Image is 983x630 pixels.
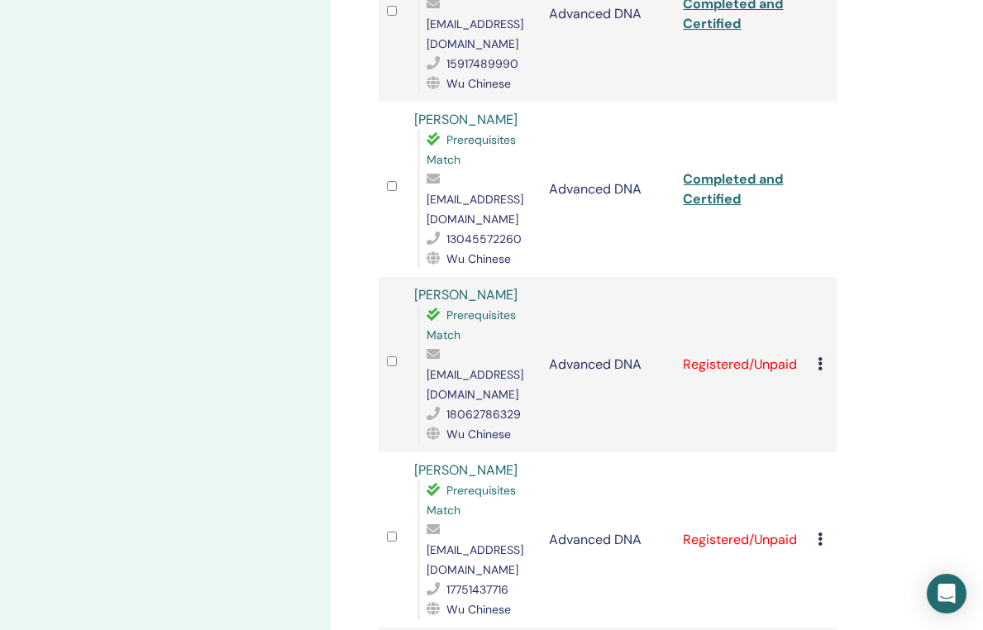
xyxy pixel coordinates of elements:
[927,574,966,613] div: Open Intercom Messenger
[427,483,516,518] span: Prerequisites Match
[427,192,523,227] span: [EMAIL_ADDRESS][DOMAIN_NAME]
[427,132,516,167] span: Prerequisites Match
[683,170,783,208] a: Completed and Certified
[446,427,511,441] span: Wu Chinese
[541,102,675,277] td: Advanced DNA
[446,582,508,597] span: 17751437716
[446,231,522,246] span: 13045572260
[446,251,511,266] span: Wu Chinese
[427,542,523,577] span: [EMAIL_ADDRESS][DOMAIN_NAME]
[427,367,523,402] span: [EMAIL_ADDRESS][DOMAIN_NAME]
[414,461,518,479] a: [PERSON_NAME]
[541,452,675,628] td: Advanced DNA
[414,111,518,128] a: [PERSON_NAME]
[446,407,521,422] span: 18062786329
[541,277,675,452] td: Advanced DNA
[446,56,518,71] span: 15917489990
[446,602,511,617] span: Wu Chinese
[427,308,516,342] span: Prerequisites Match
[414,286,518,303] a: [PERSON_NAME]
[427,17,523,51] span: [EMAIL_ADDRESS][DOMAIN_NAME]
[446,76,511,91] span: Wu Chinese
